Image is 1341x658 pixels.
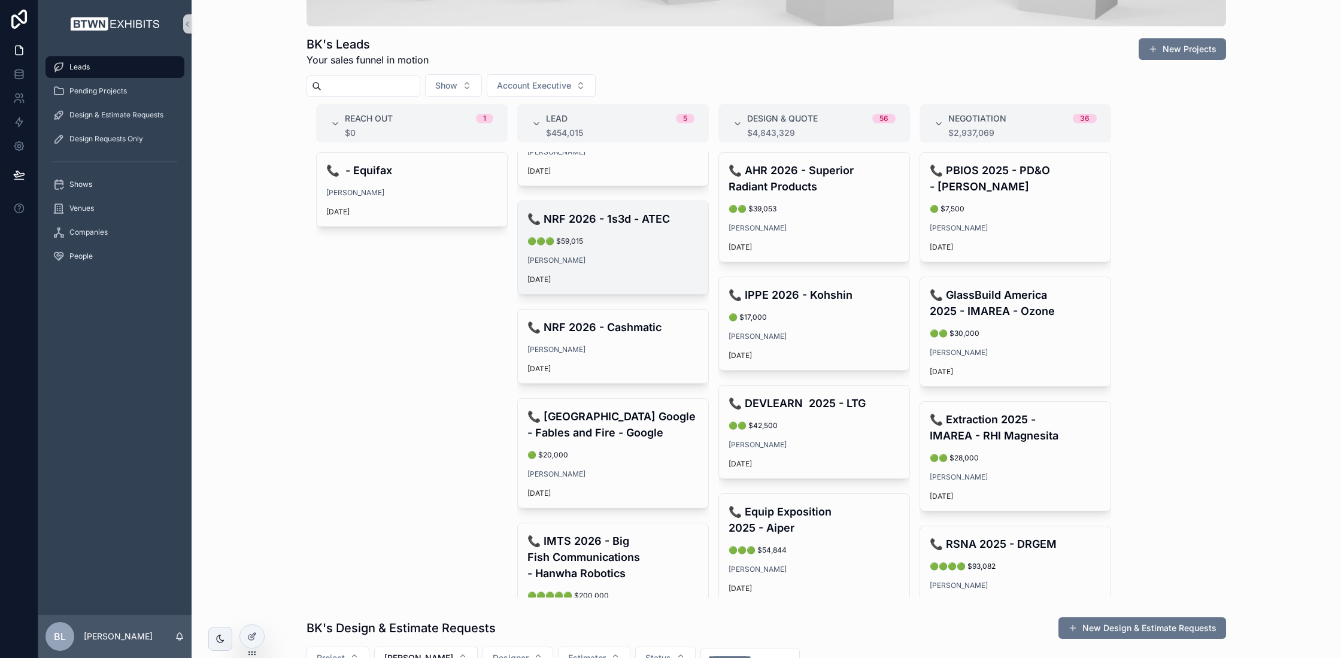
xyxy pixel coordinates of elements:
a: 📞 IPPE 2026 - Kohshin🟢 $17,000[PERSON_NAME][DATE] [718,277,910,371]
a: Venues [45,198,184,219]
span: Design & Quote [747,113,818,125]
h4: 📞 AHR 2026 - Superior Radiant Products [729,162,900,195]
span: Shows [69,180,92,189]
h4: 📞 - Equifax [326,162,497,178]
span: Design & Estimate Requests [69,110,163,120]
span: BL [54,629,66,644]
div: $2,937,069 [948,128,1097,138]
a: [PERSON_NAME] [527,256,585,265]
a: 📞 PBIOS 2025 - PD&O - [PERSON_NAME]🟢 $7,500[PERSON_NAME][DATE] [920,152,1111,262]
a: [PERSON_NAME] [527,147,585,157]
a: Pending Projects [45,80,184,102]
p: [DATE] [527,364,551,374]
span: Reach Out [345,113,393,125]
span: 🟢 $20,000 [527,450,699,460]
h4: 📞 DEVLEARN 2025 - LTG [729,395,900,411]
h4: 📞 IMTS 2026 - Big Fish Communications - Hanwha Robotics [527,533,699,581]
div: 1 [483,114,486,123]
p: [DATE] [527,166,551,176]
span: 🟢🟢🟢 $59,015 [527,236,699,246]
a: [PERSON_NAME] [527,345,585,354]
span: Negotiation [948,113,1006,125]
a: 📞 IMTS 2026 - Big Fish Communications - Hanwha Robotics🟢🟢🟢🟢🟢 $200,000[PERSON_NAME][DATE] [517,523,709,649]
div: scrollable content [38,48,192,283]
span: [PERSON_NAME] [527,469,585,479]
h4: 📞 NRF 2026 - Cashmatic [527,319,699,335]
span: Venues [69,204,94,213]
a: [PERSON_NAME] [930,581,988,590]
p: [DATE] [930,492,953,501]
p: [DATE] [527,275,551,284]
p: [DATE] [930,367,953,377]
h1: BK's Design & Estimate Requests [307,620,496,636]
a: [PERSON_NAME] [930,223,988,233]
div: $454,015 [546,128,694,138]
span: 🟢🟢🟢🟢 $93,082 [930,562,1101,571]
h4: 📞 [GEOGRAPHIC_DATA] Google - Fables and Fire - Google [527,408,699,441]
div: 5 [683,114,687,123]
button: New Design & Estimate Requests [1058,617,1226,639]
h4: 📞 NRF 2026 - 1s3d - ATEC [527,211,699,227]
button: Select Button [487,74,596,97]
a: Leads [45,56,184,78]
p: [DATE] [326,207,350,217]
a: 📞 RSNA 2025 - DRGEM🟢🟢🟢🟢 $93,082[PERSON_NAME][DATE] [920,526,1111,620]
a: 📞 GlassBuild America 2025 - IMAREA - Ozone🟢🟢 $30,000[PERSON_NAME][DATE] [920,277,1111,387]
a: [PERSON_NAME] [729,223,787,233]
a: [PERSON_NAME] [729,440,787,450]
span: 🟢 $17,000 [729,313,900,322]
h4: 📞 GlassBuild America 2025 - IMAREA - Ozone [930,287,1101,319]
p: [DATE] [729,242,752,252]
h4: 📞 PBIOS 2025 - PD&O - [PERSON_NAME] [930,162,1101,195]
a: Design Requests Only [45,128,184,150]
p: [DATE] [930,242,953,252]
span: 🟢🟢🟢 $54,844 [729,545,900,555]
a: 📞 NRF 2026 - Cashmatic[PERSON_NAME][DATE] [517,309,709,384]
div: 56 [879,114,888,123]
p: [PERSON_NAME] [84,630,153,642]
img: App logo [68,14,162,34]
a: 📞 Equip Exposition 2025 - Aiper🟢🟢🟢 $54,844[PERSON_NAME][DATE] [718,493,910,604]
span: Companies [69,228,108,237]
span: 🟢🟢 $39,053 [729,204,900,214]
a: [PERSON_NAME] [729,565,787,574]
h4: 📞 Equip Exposition 2025 - Aiper [729,504,900,536]
a: 📞 AHR 2026 - Superior Radiant Products🟢🟢 $39,053[PERSON_NAME][DATE] [718,152,910,262]
div: 36 [1080,114,1090,123]
span: Your sales funnel in motion [307,53,429,67]
a: New Projects [1139,38,1226,60]
a: [PERSON_NAME] [930,348,988,357]
span: People [69,251,93,261]
a: 📞 DEVLEARN 2025 - LTG🟢🟢 $42,500[PERSON_NAME][DATE] [718,385,910,479]
span: Leads [69,62,90,72]
a: 📞 Extraction 2025 - IMAREA - RHI Magnesita🟢🟢 $28,000[PERSON_NAME][DATE] [920,401,1111,511]
h1: BK's Leads [307,36,429,53]
a: [PERSON_NAME] [729,332,787,341]
span: 🟢🟢 $30,000 [930,329,1101,338]
a: [PERSON_NAME] [930,472,988,482]
button: Select Button [425,74,482,97]
a: 📞 NRF 2026 - 1s3d - ATEC🟢🟢🟢 $59,015[PERSON_NAME][DATE] [517,201,709,295]
div: $0 [345,128,493,138]
a: [PERSON_NAME] [326,188,384,198]
span: 🟢🟢 $28,000 [930,453,1101,463]
a: 📞 [GEOGRAPHIC_DATA] Google - Fables and Fire - Google🟢 $20,000[PERSON_NAME][DATE] [517,398,709,508]
span: 🟢 $7,500 [930,204,1101,214]
a: Shows [45,174,184,195]
span: Design Requests Only [69,134,143,144]
h4: 📞 Extraction 2025 - IMAREA - RHI Magnesita [930,411,1101,444]
p: [DATE] [527,489,551,498]
p: [DATE] [729,459,752,469]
